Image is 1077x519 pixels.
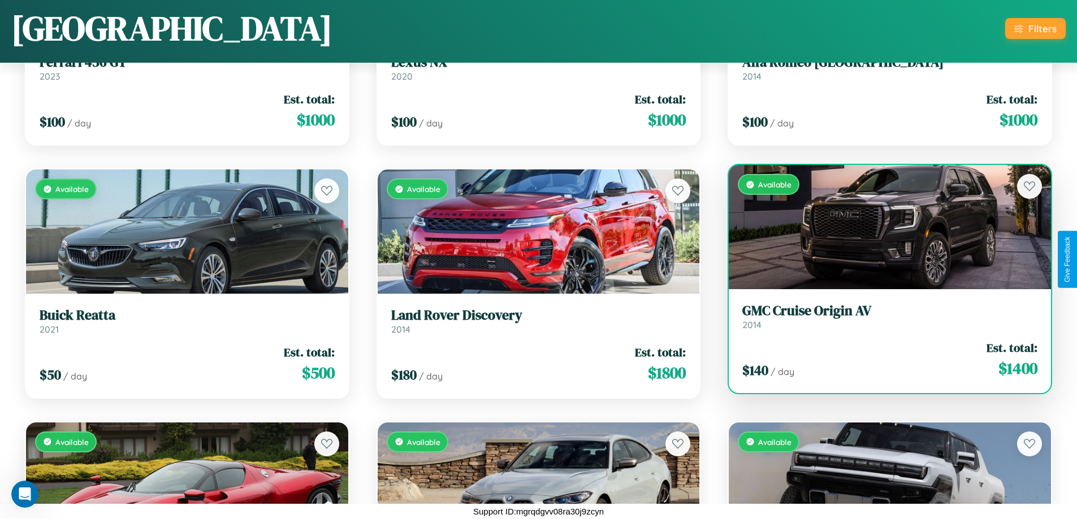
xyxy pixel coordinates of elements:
h3: Ferrari 456 GT [40,54,335,71]
a: GMC Cruise Origin AV2014 [742,303,1037,330]
span: 2023 [40,71,60,82]
a: Lexus NX2020 [391,54,686,82]
span: Available [55,184,89,194]
span: $ 50 [40,365,61,384]
span: $ 500 [302,361,335,384]
span: Est. total: [284,344,335,360]
span: / day [67,117,91,129]
span: $ 180 [391,365,417,384]
a: Alfa Romeo [GEOGRAPHIC_DATA]2014 [742,54,1037,82]
span: Available [407,184,440,194]
button: Filters [1005,18,1066,39]
h3: Land Rover Discovery [391,307,686,324]
span: Est. total: [635,344,686,360]
span: 2014 [742,71,762,82]
span: $ 100 [40,112,65,131]
span: $ 100 [391,112,417,131]
span: $ 100 [742,112,768,131]
span: / day [419,370,443,382]
span: $ 140 [742,361,768,380]
span: Est. total: [635,91,686,107]
span: Est. total: [987,339,1037,356]
a: Ferrari 456 GT2023 [40,54,335,82]
span: Available [407,437,440,447]
span: 2014 [742,319,762,330]
span: $ 1000 [648,108,686,131]
span: $ 1800 [648,361,686,384]
h1: [GEOGRAPHIC_DATA] [11,5,332,51]
span: Available [758,180,791,189]
a: Land Rover Discovery2014 [391,307,686,335]
span: / day [419,117,443,129]
span: $ 1400 [998,357,1037,380]
span: Available [758,437,791,447]
span: $ 1000 [297,108,335,131]
h3: Alfa Romeo [GEOGRAPHIC_DATA] [742,54,1037,71]
span: Est. total: [284,91,335,107]
span: / day [63,370,87,382]
p: Support ID: mgrqdgvv08ra30j9zcyn [473,504,604,519]
span: 2020 [391,71,413,82]
h3: Buick Reatta [40,307,335,324]
iframe: Intercom live chat [11,481,38,508]
span: 2021 [40,324,59,335]
h3: GMC Cruise Origin AV [742,303,1037,319]
span: / day [771,366,794,377]
span: / day [770,117,794,129]
div: Filters [1028,23,1057,34]
span: Available [55,437,89,447]
div: Give Feedback [1063,237,1071,282]
h3: Lexus NX [391,54,686,71]
span: Est. total: [987,91,1037,107]
a: Buick Reatta2021 [40,307,335,335]
span: $ 1000 [1000,108,1037,131]
span: 2014 [391,324,410,335]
